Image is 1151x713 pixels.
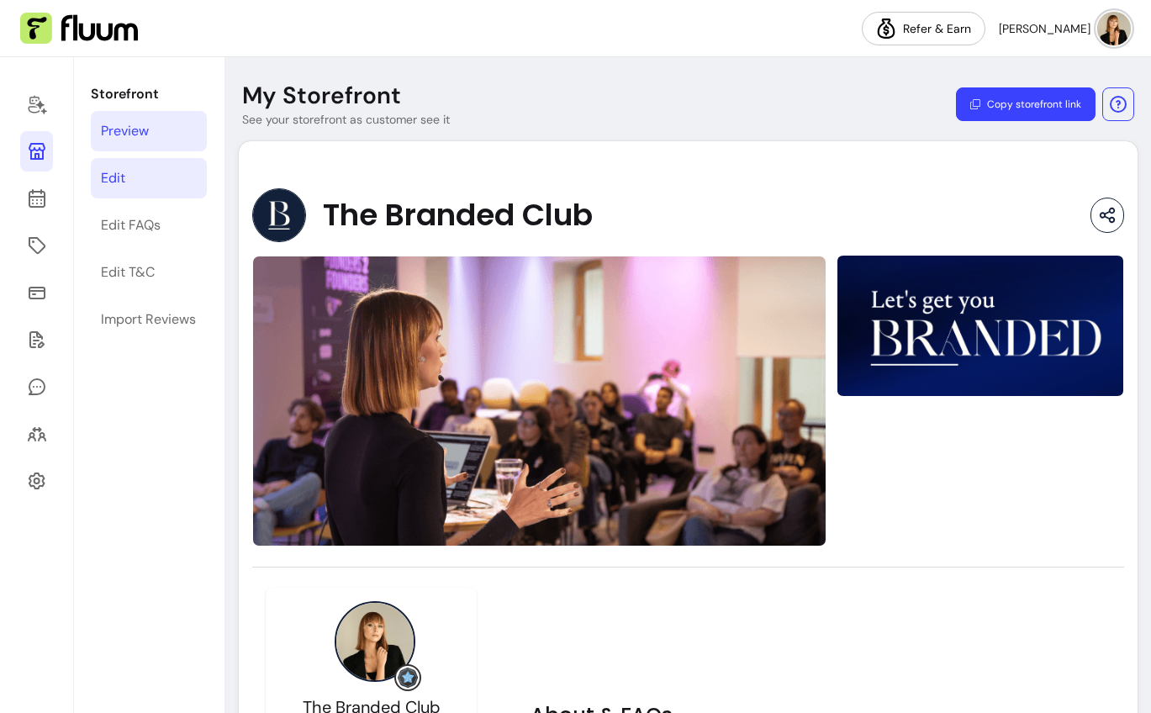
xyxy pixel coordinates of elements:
[101,215,161,235] div: Edit FAQs
[20,13,138,45] img: Fluum Logo
[862,12,985,45] a: Refer & Earn
[20,461,53,501] a: Settings
[335,601,415,682] img: Provider image
[20,367,53,407] a: My Messages
[101,121,149,141] div: Preview
[20,320,53,360] a: Forms
[956,87,1096,121] button: Copy storefront link
[1097,12,1131,45] img: avatar
[101,309,196,330] div: Import Reviews
[91,252,207,293] a: Edit T&C
[20,414,53,454] a: Clients
[398,668,418,688] img: Grow
[20,225,53,266] a: Offerings
[999,12,1131,45] button: avatar[PERSON_NAME]
[242,111,450,128] p: See your storefront as customer see it
[20,131,53,172] a: Storefront
[101,168,125,188] div: Edit
[91,205,207,246] a: Edit FAQs
[20,272,53,313] a: Sales
[101,262,155,283] div: Edit T&C
[91,111,207,151] a: Preview
[91,299,207,340] a: Import Reviews
[837,254,1124,398] img: image-1
[323,198,593,232] span: The Branded Club
[20,84,53,124] a: Home
[252,256,826,547] img: image-0
[91,84,207,104] p: Storefront
[999,20,1090,37] span: [PERSON_NAME]
[252,188,306,242] img: Provider image
[91,158,207,198] a: Edit
[20,178,53,219] a: Calendar
[242,81,401,111] p: My Storefront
